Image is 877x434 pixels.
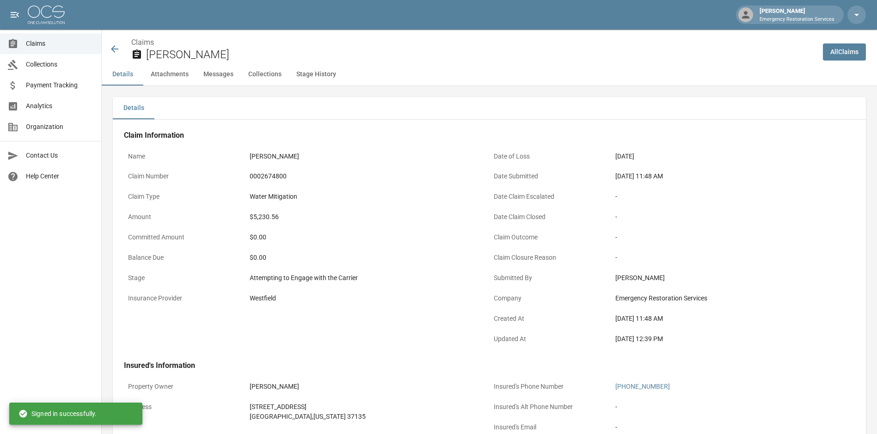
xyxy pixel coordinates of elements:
[102,63,877,86] div: anchor tabs
[113,97,866,119] div: details tabs
[490,208,611,226] p: Date Claim Closed
[124,167,245,185] p: Claim Number
[250,412,485,422] div: [GEOGRAPHIC_DATA] , [US_STATE] 37135
[823,43,866,61] a: AllClaims
[196,63,241,86] button: Messages
[615,192,851,202] div: -
[124,188,245,206] p: Claim Type
[250,171,485,181] div: 0002674800
[124,228,245,246] p: Committed Amount
[28,6,65,24] img: ocs-logo-white-transparent.png
[250,293,485,303] div: Westfield
[490,249,611,267] p: Claim Closure Reason
[241,63,289,86] button: Collections
[615,212,851,222] div: -
[615,314,851,324] div: [DATE] 11:48 AM
[615,383,670,390] a: [PHONE_NUMBER]
[289,63,343,86] button: Stage History
[146,48,816,61] h2: [PERSON_NAME]
[490,167,611,185] p: Date Submitted
[615,171,851,181] div: [DATE] 11:48 AM
[250,273,485,283] div: Attempting to Engage with the Carrier
[760,16,834,24] p: Emergency Restoration Services
[131,38,154,47] a: Claims
[26,122,94,132] span: Organization
[490,398,611,416] p: Insured's Alt Phone Number
[615,273,851,283] div: [PERSON_NAME]
[124,208,245,226] p: Amount
[615,422,851,432] div: -
[124,378,245,396] p: Property Owner
[26,101,94,111] span: Analytics
[250,192,485,202] div: Water Mitigation
[615,334,851,344] div: [DATE] 12:39 PM
[490,310,611,328] p: Created At
[615,293,851,303] div: Emergency Restoration Services
[250,402,485,412] div: [STREET_ADDRESS]
[756,6,838,23] div: [PERSON_NAME]
[124,289,245,307] p: Insurance Provider
[250,253,485,263] div: $0.00
[102,63,143,86] button: Details
[490,330,611,348] p: Updated At
[490,147,611,165] p: Date of Loss
[18,405,97,422] div: Signed in successfully.
[250,232,485,242] div: $0.00
[250,382,485,391] div: [PERSON_NAME]
[615,402,851,412] div: -
[26,151,94,160] span: Contact Us
[250,212,485,222] div: $5,230.56
[124,269,245,287] p: Stage
[490,289,611,307] p: Company
[124,147,245,165] p: Name
[113,97,154,119] button: Details
[26,39,94,49] span: Claims
[124,131,855,140] h4: Claim Information
[490,188,611,206] p: Date Claim Escalated
[490,269,611,287] p: Submitted By
[6,6,24,24] button: open drawer
[615,152,851,161] div: [DATE]
[143,63,196,86] button: Attachments
[615,253,851,263] div: -
[131,37,816,48] nav: breadcrumb
[124,398,245,416] p: Address
[490,378,611,396] p: Insured's Phone Number
[124,249,245,267] p: Balance Due
[250,152,485,161] div: [PERSON_NAME]
[124,361,855,370] h4: Insured's Information
[490,228,611,246] p: Claim Outcome
[26,171,94,181] span: Help Center
[26,80,94,90] span: Payment Tracking
[615,232,851,242] div: -
[26,60,94,69] span: Collections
